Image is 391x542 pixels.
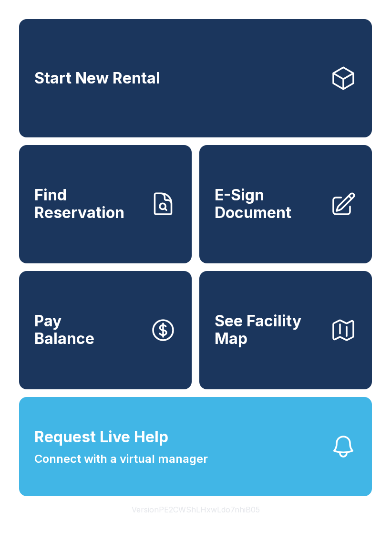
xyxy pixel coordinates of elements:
span: Connect with a virtual manager [34,450,208,468]
span: Request Live Help [34,426,168,448]
span: See Facility Map [215,313,322,347]
a: Find Reservation [19,145,192,263]
span: Pay Balance [34,313,94,347]
button: Request Live HelpConnect with a virtual manager [19,397,372,496]
button: VersionPE2CWShLHxwLdo7nhiB05 [124,496,268,523]
button: See Facility Map [199,271,372,389]
a: E-Sign Document [199,145,372,263]
a: Start New Rental [19,19,372,137]
span: E-Sign Document [215,187,322,221]
span: Start New Rental [34,70,160,87]
span: Find Reservation [34,187,142,221]
a: PayBalance [19,271,192,389]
